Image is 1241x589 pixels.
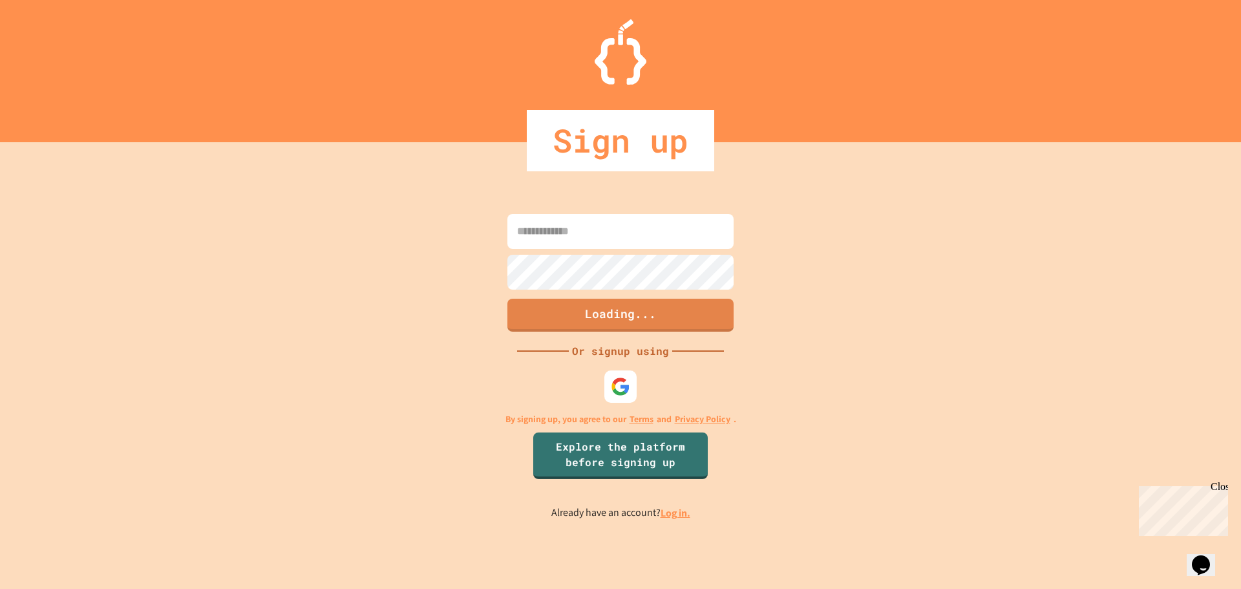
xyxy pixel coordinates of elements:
a: Explore the platform before signing up [533,432,708,478]
img: google-icon.svg [611,377,630,396]
button: Loading... [507,299,734,332]
a: Log in. [661,506,690,520]
img: Logo.svg [595,19,646,85]
p: By signing up, you agree to our and . [505,412,736,426]
iframe: chat widget [1134,481,1228,536]
div: Or signup using [569,343,672,359]
p: Already have an account? [551,505,690,521]
a: Terms [630,412,653,426]
iframe: chat widget [1187,537,1228,576]
a: Privacy Policy [675,412,730,426]
div: Chat with us now!Close [5,5,89,82]
div: Sign up [527,110,714,171]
